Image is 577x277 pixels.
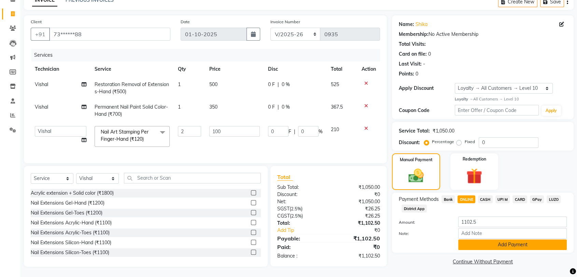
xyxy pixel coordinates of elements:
[329,252,385,260] div: ₹1,102.50
[31,209,102,217] div: Nail Extensions Gel-Toes (₹1200)
[31,28,50,41] button: +91
[35,104,48,110] span: Vishal
[399,21,414,28] div: Name:
[416,70,418,78] div: 0
[272,227,338,234] a: Add Tip
[461,166,487,186] img: _gift.svg
[49,28,170,41] input: Search by Name/Mobile/Email/Code
[458,217,567,227] input: Amount
[209,81,217,87] span: 500
[399,31,428,38] div: Membership:
[101,129,149,142] span: Nail Art Stamping Per Finger-Hand (₹120)
[357,61,380,77] th: Action
[319,128,323,135] span: %
[31,229,110,236] div: Nail Extensions Acrylic-Toes (₹1100)
[455,97,473,101] strong: Loyalty →
[478,195,493,203] span: CASH
[428,51,431,58] div: 0
[95,81,169,95] span: Restoration Removal of Extensions-Hand (₹500)
[95,104,168,117] span: Permanent Nail Paint Solid Color-Hand (₹700)
[399,51,427,58] div: Card on file:
[31,239,111,246] div: Nail Extensions Silicon-Hand (₹1100)
[464,139,475,145] label: Fixed
[31,19,42,25] label: Client
[432,139,454,145] label: Percentage
[178,81,181,87] span: 1
[541,106,561,116] button: Apply
[35,81,48,87] span: Vishal
[31,49,385,61] div: Services
[282,103,290,111] span: 0 %
[393,258,572,265] a: Continue Without Payment
[272,205,329,212] div: ( )
[327,61,357,77] th: Total
[512,195,527,203] span: CARD
[270,19,300,25] label: Invoice Number
[329,198,385,205] div: ₹1,050.00
[278,103,279,111] span: |
[272,191,329,198] div: Discount:
[272,252,329,260] div: Balance :
[268,103,275,111] span: 0 F
[331,126,339,133] span: 210
[181,19,190,25] label: Date
[399,127,430,135] div: Service Total:
[272,243,329,251] div: Paid:
[90,61,174,77] th: Service
[331,81,339,87] span: 525
[264,61,327,77] th: Disc
[278,81,279,88] span: |
[433,127,454,135] div: ₹1,050.00
[402,205,427,212] span: District App
[291,213,301,219] span: 2.5%
[399,85,455,92] div: Apply Discount
[31,190,114,197] div: Acrylic extension + Solid color (₹1800)
[404,167,428,184] img: _cash.svg
[399,41,426,48] div: Total Visits:
[268,81,275,88] span: 0 F
[455,105,539,115] input: Enter Offer / Coupon Code
[338,227,385,234] div: ₹0
[329,220,385,227] div: ₹1,102.50
[31,61,90,77] th: Technician
[399,107,455,114] div: Coupon Code
[462,156,486,162] label: Redemption
[272,220,329,227] div: Total:
[394,231,453,237] label: Note:
[458,228,567,239] input: Add Note
[144,136,147,142] a: x
[530,195,544,203] span: GPay
[441,195,455,203] span: Bank
[399,31,567,38] div: No Active Membership
[547,195,561,203] span: LUZO
[329,184,385,191] div: ₹1,050.00
[272,234,329,243] div: Payable:
[399,196,439,203] span: Payment Methods
[329,243,385,251] div: ₹0
[31,199,104,207] div: Nail Extensions Gel-Hand (₹1200)
[329,234,385,243] div: ₹1,102.50
[178,104,181,110] span: 1
[399,60,422,68] div: Last Visit:
[495,195,510,203] span: UPI M
[272,212,329,220] div: ( )
[124,173,261,183] input: Search or Scan
[423,60,425,68] div: -
[458,195,475,203] span: ONLINE
[458,239,567,250] button: Add Payment
[416,21,427,28] a: Shika
[272,198,329,205] div: Net:
[455,96,567,102] div: All Customers → Level 10
[294,128,295,135] span: |
[277,174,293,181] span: Total
[329,191,385,198] div: ₹0
[31,219,112,226] div: Nail Extensions Acrylic-Hand (₹1100)
[399,139,420,146] div: Discount:
[288,128,291,135] span: F
[331,104,343,110] span: 367.5
[277,206,290,212] span: SGST
[272,184,329,191] div: Sub Total:
[174,61,206,77] th: Qty
[209,104,217,110] span: 350
[31,249,109,256] div: Nail Extensions Silicon-Toes (₹1100)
